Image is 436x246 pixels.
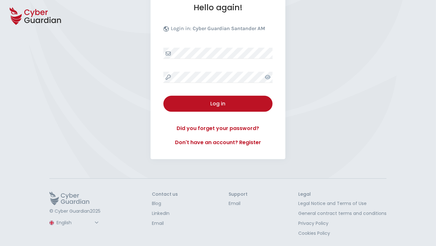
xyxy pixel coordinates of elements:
a: Email [229,200,248,207]
button: Log in [163,96,273,112]
h3: Support [229,192,248,197]
a: Don't have an account? Register [163,139,273,146]
a: LinkedIn [152,210,178,217]
p: © Cyber Guardian 2025 [49,209,101,214]
a: Blog [152,200,178,207]
h3: Contact us [152,192,178,197]
a: Legal Notice and Terms of Use [298,200,387,207]
a: Email [152,220,178,227]
a: Privacy Policy [298,220,387,227]
a: Cookies Policy [298,230,387,237]
h3: Legal [298,192,387,197]
div: Log in [168,100,268,108]
a: Did you forget your password? [163,125,273,132]
a: General contract terms and conditions [298,210,387,217]
img: region-logo [49,221,54,225]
